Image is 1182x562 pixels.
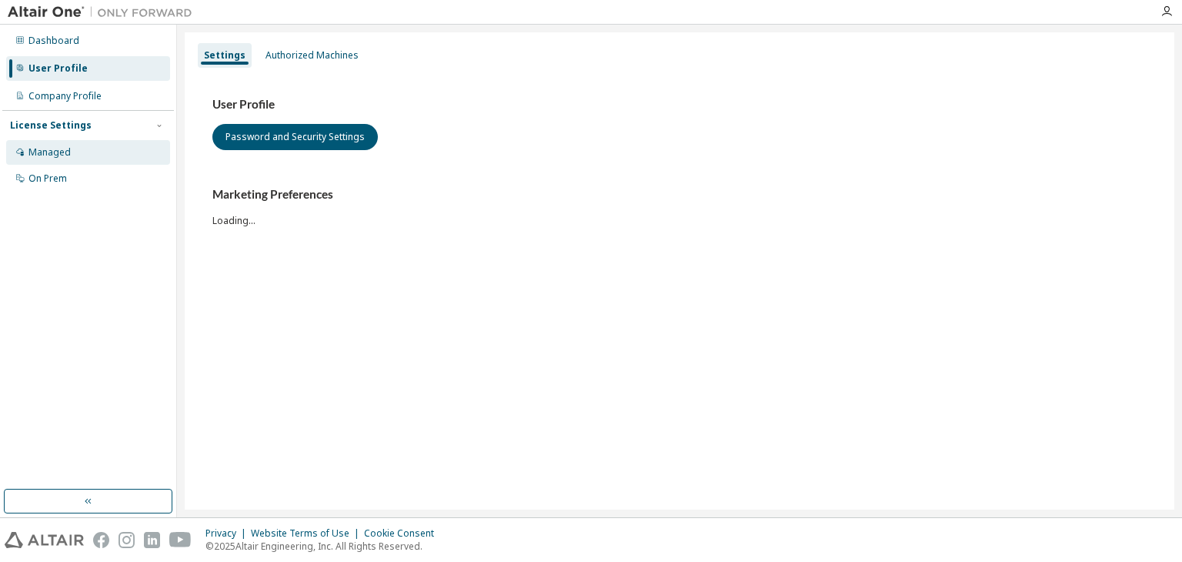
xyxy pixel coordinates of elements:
[93,532,109,548] img: facebook.svg
[28,146,71,159] div: Managed
[28,90,102,102] div: Company Profile
[10,119,92,132] div: License Settings
[144,532,160,548] img: linkedin.svg
[212,187,1147,226] div: Loading...
[169,532,192,548] img: youtube.svg
[251,527,364,540] div: Website Terms of Use
[204,49,245,62] div: Settings
[28,35,79,47] div: Dashboard
[205,540,443,553] p: © 2025 Altair Engineering, Inc. All Rights Reserved.
[205,527,251,540] div: Privacy
[28,62,88,75] div: User Profile
[5,532,84,548] img: altair_logo.svg
[8,5,200,20] img: Altair One
[212,187,1147,202] h3: Marketing Preferences
[212,97,1147,112] h3: User Profile
[119,532,135,548] img: instagram.svg
[265,49,359,62] div: Authorized Machines
[212,124,378,150] button: Password and Security Settings
[28,172,67,185] div: On Prem
[364,527,443,540] div: Cookie Consent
